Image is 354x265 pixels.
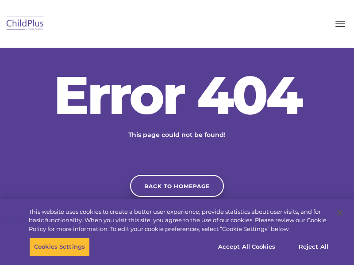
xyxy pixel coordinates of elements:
[29,238,90,256] button: Cookies Settings
[84,130,270,140] p: This page could not be found!
[286,238,341,256] button: Reject All
[29,208,329,234] div: This website uses cookies to create a better user experience, provide statistics about user visit...
[213,238,280,256] button: Accept All Cookies
[4,14,46,34] img: ChildPlus by Procare Solutions
[44,68,310,121] h2: Error 404
[130,175,224,197] a: Back to homepage
[330,203,350,223] button: Close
